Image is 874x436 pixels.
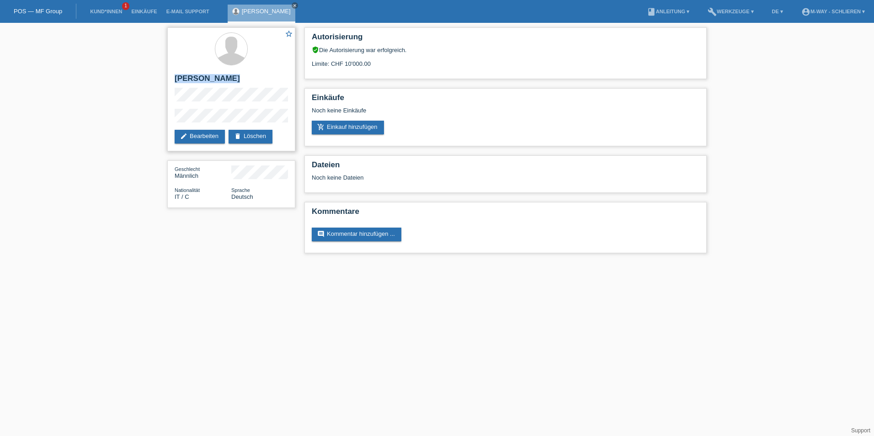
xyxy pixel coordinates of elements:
[14,8,62,15] a: POS — MF Group
[317,123,325,131] i: add_shopping_cart
[127,9,161,14] a: Einkäufe
[312,107,699,121] div: Noch keine Einkäufe
[642,9,694,14] a: bookAnleitung ▾
[175,130,225,144] a: editBearbeiten
[175,187,200,193] span: Nationalität
[234,133,241,140] i: delete
[312,160,699,174] h2: Dateien
[767,9,788,14] a: DE ▾
[122,2,129,10] span: 1
[175,193,189,200] span: Italien / C / 08.11.1959
[175,74,288,88] h2: [PERSON_NAME]
[229,130,272,144] a: deleteLöschen
[162,9,214,14] a: E-Mail Support
[242,8,291,15] a: [PERSON_NAME]
[708,7,717,16] i: build
[175,165,231,179] div: Männlich
[312,93,699,107] h2: Einkäufe
[175,166,200,172] span: Geschlecht
[312,53,699,67] div: Limite: CHF 10'000.00
[312,46,699,53] div: Die Autorisierung war erfolgreich.
[647,7,656,16] i: book
[231,193,253,200] span: Deutsch
[85,9,127,14] a: Kund*innen
[285,30,293,38] i: star_border
[317,230,325,238] i: comment
[312,207,699,221] h2: Kommentare
[180,133,187,140] i: edit
[312,174,591,181] div: Noch keine Dateien
[801,7,810,16] i: account_circle
[285,30,293,39] a: star_border
[703,9,758,14] a: buildWerkzeuge ▾
[797,9,869,14] a: account_circlem-way - Schlieren ▾
[851,427,870,434] a: Support
[292,2,298,9] a: close
[312,121,384,134] a: add_shopping_cartEinkauf hinzufügen
[312,32,699,46] h2: Autorisierung
[293,3,297,8] i: close
[312,228,401,241] a: commentKommentar hinzufügen ...
[312,46,319,53] i: verified_user
[231,187,250,193] span: Sprache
